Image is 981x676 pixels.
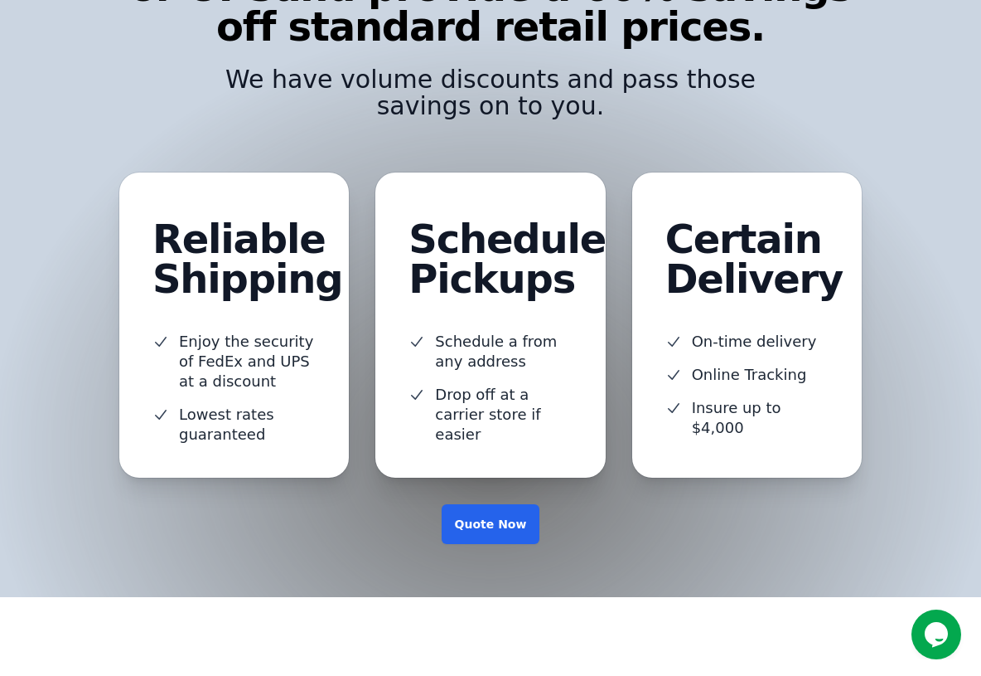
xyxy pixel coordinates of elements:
li: Lowest rates guaranteed [152,405,316,445]
li: Enjoy the security of FedEx and UPS at a discount [152,332,316,391]
li: Insure up to $4,000 [665,398,829,438]
iframe: chat widget [911,610,964,659]
li: Drop off at a carrier store if easier [408,385,572,445]
h3: Reliable Shipping [152,219,342,299]
h3: Schedule Pickups [408,219,606,299]
li: On-time delivery [665,332,829,352]
li: Online Tracking [665,365,829,385]
li: Schedule a from any address [408,332,572,372]
h3: Certain Delivery [665,219,843,299]
h3: We have volume discounts and pass those savings on to you. [212,66,769,119]
a: Quote Now [442,504,540,544]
